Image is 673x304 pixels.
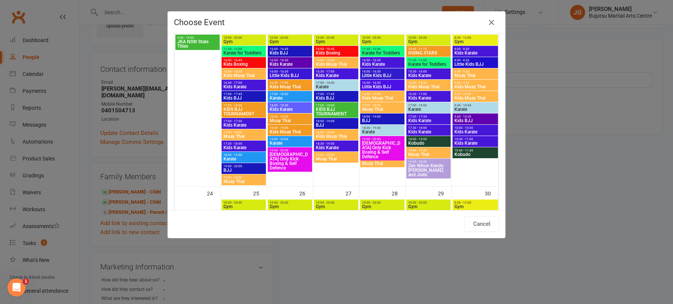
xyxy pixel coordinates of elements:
[408,47,449,51] span: 10:45 - 11:15
[362,138,403,141] span: 19:00 - 20:00
[362,161,403,166] span: Muay Thai
[223,70,264,73] span: 16:00 - 16:30
[454,39,496,44] span: Gym
[223,153,264,157] span: 18:00 - 19:00
[454,138,496,141] span: 10:30 - 11:00
[362,204,403,209] span: Gym
[223,131,264,134] span: 17:00 - 18:00
[454,36,496,39] span: 8:00 - 12:00
[8,278,26,296] iframe: Intercom live chat
[223,36,264,39] span: 10:00 - 20:00
[408,85,449,89] span: Kids Muay Thai
[362,47,403,51] span: 11:30 - 12:00
[454,204,496,209] span: Gym
[408,130,449,134] span: Kids Karate
[269,47,311,51] span: 16:00 - 16:45
[177,39,218,48] span: JKA NSW State Titles
[454,85,496,89] span: Kids Muay Thai
[454,96,496,100] span: Kids Muay Thai
[408,152,449,157] span: Muay Thai
[408,141,449,145] span: Kobudo
[408,59,449,62] span: 11:30 - 12:00
[223,201,264,204] span: 10:00 - 20:00
[223,157,264,161] span: Karate
[223,176,264,179] span: 19:00 - 20:00
[408,149,449,152] span: 18:00 - 19:00
[223,96,264,100] span: Kids BJJ
[223,81,264,85] span: 16:30 - 17:00
[362,59,403,62] span: 16:00 - 16:30
[269,39,311,44] span: Gym
[362,85,403,89] span: Little Kids BJJ
[408,201,449,204] span: 10:00 - 20:00
[269,62,311,67] span: Kids Karate
[269,92,311,96] span: 17:00 - 18:00
[269,81,311,85] span: 16:30 - 17:00
[269,51,311,55] span: Kids BJJ
[362,115,403,118] span: 18:00 - 19:00
[315,131,357,134] span: 18:00 - 18:30
[315,85,357,89] span: Karate
[223,165,264,168] span: 19:00 - 20:00
[315,145,357,150] span: Kids Karate
[253,187,267,199] div: 25
[454,130,496,134] span: Kids Karate
[362,73,403,78] span: Little Kids BJJ
[465,216,499,232] button: Cancel
[223,119,264,123] span: 17:00 - 17:30
[315,104,357,107] span: 17:00 - 18:00
[223,107,264,116] span: KIDS BJJ TOURNAMENT
[223,142,264,145] span: 17:30 - 18:00
[362,201,403,204] span: 10:00 - 20:00
[315,70,357,73] span: 16:30 - 17:00
[362,107,403,112] span: Muay Thai
[454,149,496,152] span: 10:45 - 11:45
[315,96,357,100] span: Kids BJJ
[346,187,359,199] div: 27
[408,36,449,39] span: 10:00 - 20:00
[269,73,311,78] span: Little Kids BJJ
[269,96,311,100] span: Karate
[392,187,405,199] div: 28
[223,47,264,51] span: 11:30 - 12:00
[454,126,496,130] span: 10:00 - 10:30
[315,81,357,85] span: 17:00 - 18:00
[315,36,357,39] span: 10:00 - 20:00
[315,39,357,44] span: Gym
[315,92,357,96] span: 17:00 - 17:45
[408,163,449,177] span: Zen Nihon Kendo [PERSON_NAME] and Jodo
[315,123,357,127] span: BJJ
[223,104,264,107] span: 17:00 - 18:00
[269,130,311,134] span: Kids Muay Thai
[454,73,496,78] span: Muay Thai
[269,85,311,89] span: Kids Muay Thai
[269,149,311,152] span: 19:00 - 20:00
[223,62,264,67] span: Kids Boxing
[299,187,313,199] div: 26
[362,130,403,134] span: Karate
[223,39,264,44] span: Gym
[269,115,311,118] span: 18:00 - 19:00
[362,39,403,44] span: Gym
[454,70,496,73] span: 8:45 - 9:45
[362,141,403,159] span: [DEMOGRAPHIC_DATA] Only Kick Boxing & Self Defence
[438,187,451,199] div: 29
[454,115,496,118] span: 9:45 - 10:30
[408,115,449,118] span: 17:00 - 17:30
[177,36,218,39] span: 9:00 - 14:00
[362,70,403,73] span: 16:00 - 16:30
[362,126,403,130] span: 18:00 - 19:00
[315,153,357,157] span: 19:00 - 20:00
[269,141,311,145] span: Karate
[408,138,449,141] span: 18:00 - 19:00
[454,62,496,67] span: Little Kids BJJ
[454,92,496,96] span: 9:30 - 10:00
[362,104,403,107] span: 17:00 - 18:00
[223,204,264,209] span: Gym
[269,201,311,204] span: 10:00 - 20:00
[315,73,357,78] span: Kids Karate
[408,107,449,112] span: Karate
[315,47,357,51] span: 16:00 - 16:45
[362,62,403,67] span: Kids Karate
[408,92,449,96] span: 16:30 - 17:00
